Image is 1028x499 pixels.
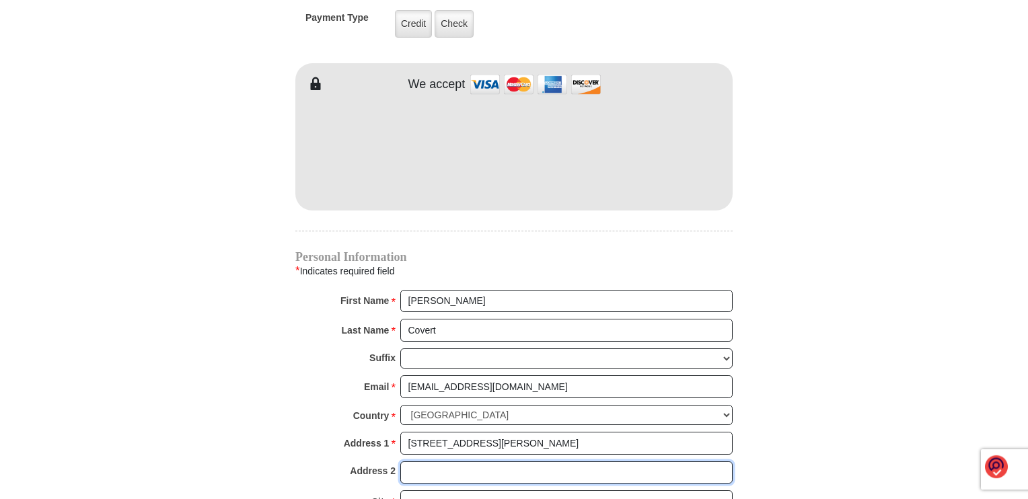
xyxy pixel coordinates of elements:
[305,12,369,30] h5: Payment Type
[435,10,474,38] label: Check
[350,461,396,480] strong: Address 2
[364,377,389,396] strong: Email
[353,406,390,425] strong: Country
[369,348,396,367] strong: Suffix
[342,321,390,340] strong: Last Name
[295,252,733,262] h4: Personal Information
[340,291,389,310] strong: First Name
[408,77,466,92] h4: We accept
[468,70,603,99] img: credit cards accepted
[344,434,390,453] strong: Address 1
[395,10,432,38] label: Credit
[295,262,733,280] div: Indicates required field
